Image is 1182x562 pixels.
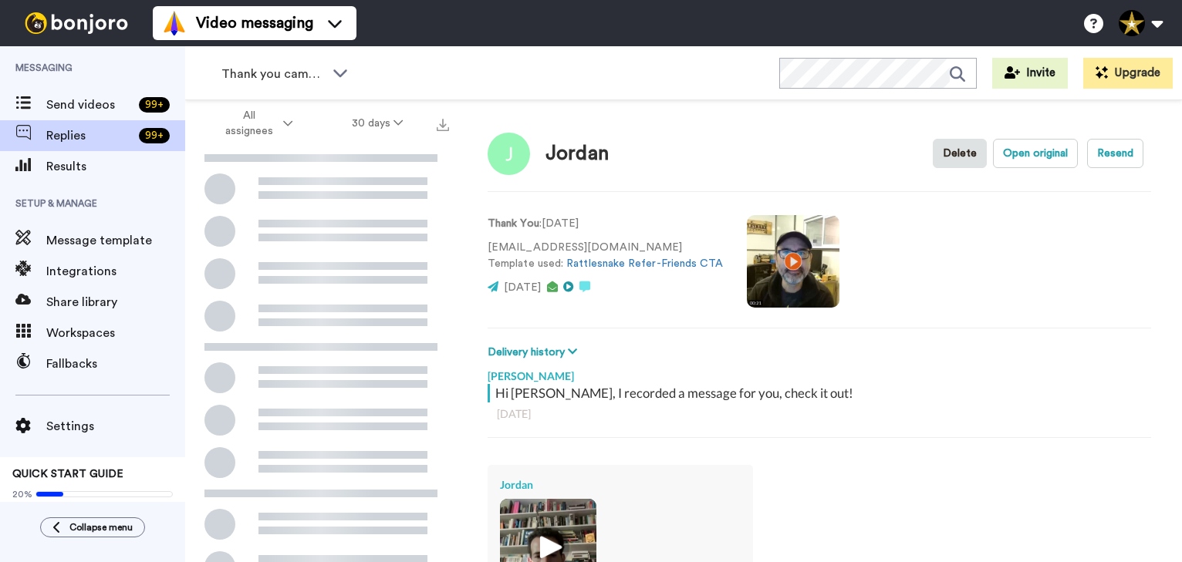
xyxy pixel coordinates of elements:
[188,102,323,145] button: All assignees
[488,218,539,229] strong: Thank You
[500,477,741,493] div: Jordan
[46,126,133,145] span: Replies
[488,133,530,175] img: Image of Jordan
[139,128,170,143] div: 99 +
[46,355,185,373] span: Fallbacks
[162,11,187,35] img: vm-color.svg
[46,262,185,281] span: Integrations
[1087,139,1143,168] button: Resend
[46,324,185,342] span: Workspaces
[566,258,723,269] a: Rattlesnake Refer-Friends CTA
[12,469,123,480] span: QUICK START GUIDE
[46,157,185,176] span: Results
[46,417,185,436] span: Settings
[1083,58,1173,89] button: Upgrade
[488,361,1151,384] div: [PERSON_NAME]
[196,12,313,34] span: Video messaging
[46,231,185,250] span: Message template
[139,97,170,113] div: 99 +
[323,109,433,137] button: 30 days
[19,12,134,34] img: bj-logo-header-white.svg
[488,240,724,272] p: [EMAIL_ADDRESS][DOMAIN_NAME] Template used:
[221,65,325,83] span: Thank you campaign
[46,293,185,311] span: Share library
[69,521,133,533] span: Collapse menu
[488,344,582,361] button: Delivery history
[218,108,280,139] span: All assignees
[933,139,987,168] button: Delete
[46,96,133,114] span: Send videos
[488,216,724,232] p: : [DATE]
[12,488,32,500] span: 20%
[504,282,541,293] span: [DATE]
[432,112,454,135] button: Export all results that match these filters now.
[992,58,1068,89] button: Invite
[437,119,449,131] img: export.svg
[497,406,1142,422] div: [DATE]
[40,517,145,537] button: Collapse menu
[993,139,1078,168] button: Open original
[545,143,609,165] div: Jordan
[495,384,1147,402] div: Hi [PERSON_NAME], I recorded a message for you, check it out!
